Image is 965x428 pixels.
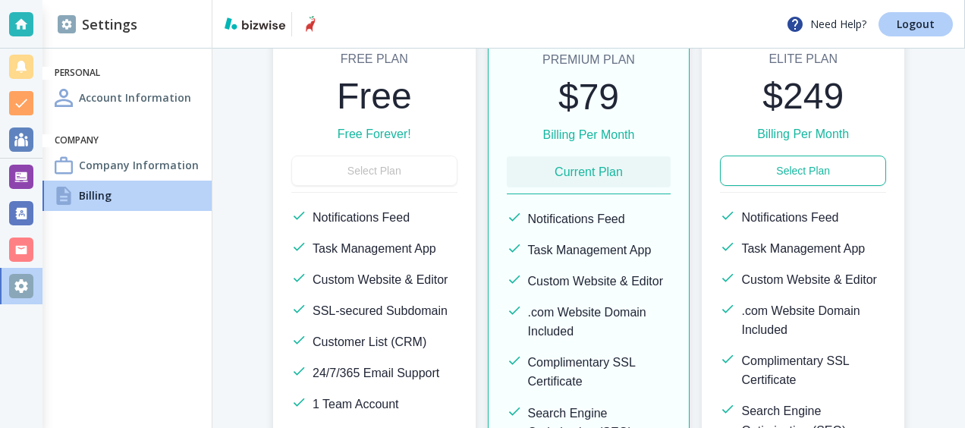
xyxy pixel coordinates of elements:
img: bizwise [225,17,285,30]
h6: Notifications Feed [528,209,625,228]
h4: Billing [79,187,112,203]
h6: Task Management App [313,239,436,258]
p: Logout [897,19,935,30]
h6: Customer List (CRM) [313,332,426,351]
h6: Free Forever! [291,124,457,143]
h6: Billing Per Month [507,125,671,144]
h6: Current Plan [555,162,623,181]
h6: Complimentary SSL Certificate [528,353,671,391]
h6: Notifications Feed [313,208,410,227]
a: BillingBilling [42,181,212,211]
h4: Account Information [79,90,191,105]
a: Logout [879,12,953,36]
h6: Custom Website & Editor [528,272,663,291]
h6: .com Website Domain Included [741,301,886,339]
h6: Company [55,134,200,147]
h2: Settings [58,14,137,35]
h6: SSL-secured Subdomain [313,301,448,320]
h6: Complimentary SSL Certificate [741,351,886,389]
h6: Billing Per Month [720,124,886,143]
img: PPE Plant [298,12,322,36]
h2: $249 [720,74,886,118]
h6: Elite Plan [720,49,886,68]
a: Account InformationAccount Information [42,83,212,113]
h2: Free [291,74,457,118]
h6: Free Plan [291,49,457,68]
h6: Premium Plan [507,50,671,69]
h6: Personal [55,67,200,80]
h6: Task Management App [741,239,865,258]
h6: 24/7/365 Email Support [313,363,439,382]
p: Need Help? [786,15,866,33]
h4: Company Information [79,157,199,173]
h6: Custom Website & Editor [741,270,876,289]
h6: Task Management App [528,241,652,260]
h6: Custom Website & Editor [313,270,448,289]
img: DashboardSidebarSettings.svg [58,15,76,33]
a: Company InformationCompany Information [42,150,212,181]
h6: Notifications Feed [741,208,838,227]
button: Select Plan [720,156,886,186]
h2: $79 [507,75,671,119]
h6: .com Website Domain Included [528,303,671,341]
h6: 1 Team Account [313,395,399,414]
